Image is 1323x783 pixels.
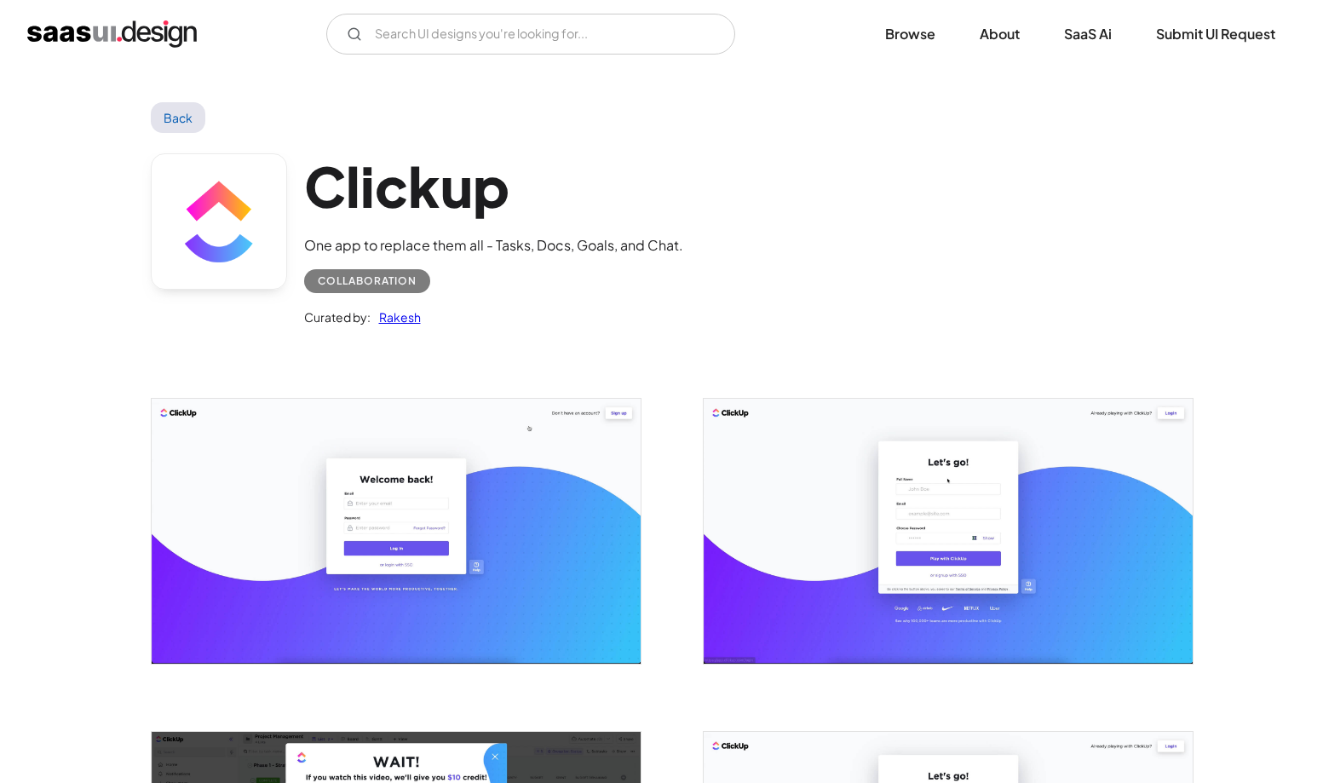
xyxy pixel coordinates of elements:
a: open lightbox [152,399,641,663]
img: 60436225eb50aa49d2530e90_Clickup%20Signup.jpg [704,399,1193,663]
a: open lightbox [704,399,1193,663]
img: 60436226e717603c391a42bc_Clickup%20Login.jpg [152,399,641,663]
a: Submit UI Request [1136,15,1296,53]
a: Browse [865,15,956,53]
a: SaaS Ai [1044,15,1132,53]
div: One app to replace them all - Tasks, Docs, Goals, and Chat. [304,235,683,256]
a: About [959,15,1040,53]
h1: Clickup [304,153,683,219]
form: Email Form [326,14,735,55]
a: home [27,20,197,48]
div: Curated by: [304,307,371,327]
input: Search UI designs you're looking for... [326,14,735,55]
div: Collaboration [318,271,417,291]
a: Rakesh [371,307,421,327]
a: Back [151,102,206,133]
